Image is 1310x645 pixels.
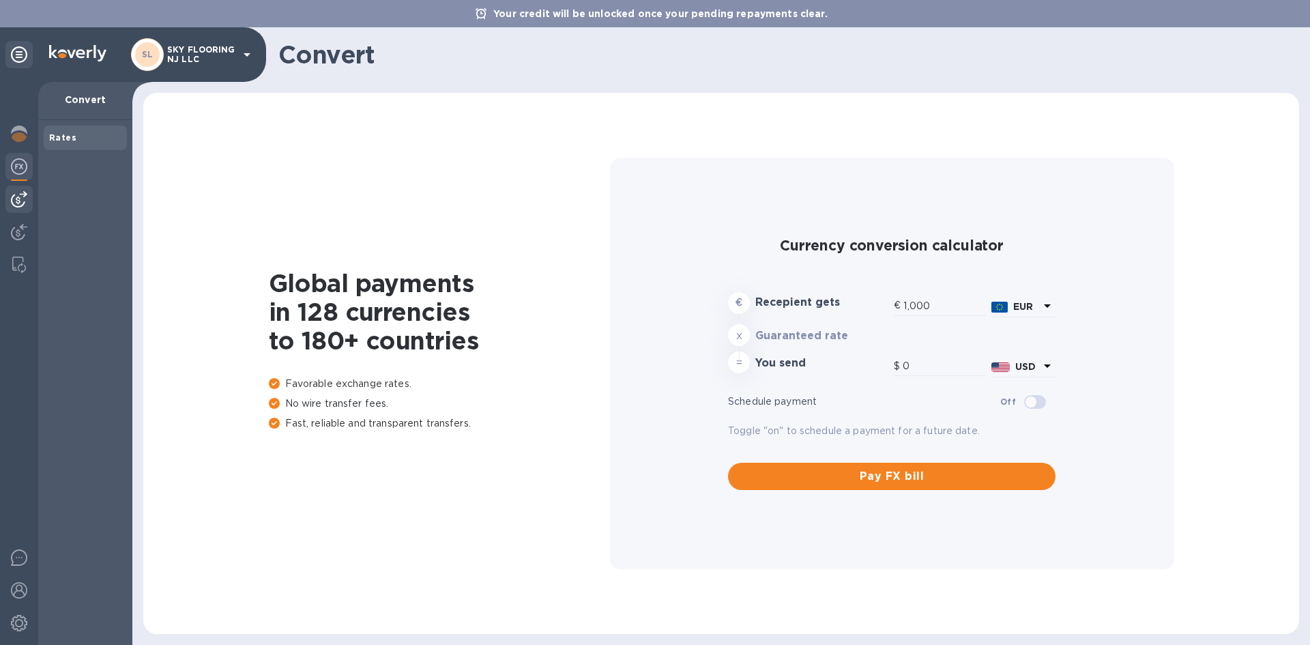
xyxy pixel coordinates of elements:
[728,424,1056,438] p: Toggle "on" to schedule a payment for a future date.
[1015,361,1036,372] b: USD
[755,296,888,309] h3: Recepient gets
[736,297,742,308] strong: €
[49,132,76,143] b: Rates
[269,397,610,411] p: No wire transfer fees.
[991,362,1010,372] img: USD
[894,296,903,316] div: €
[728,395,1000,409] p: Schedule payment
[894,356,903,377] div: $
[728,463,1056,490] button: Pay FX bill
[728,237,1056,254] h2: Currency conversion calculator
[167,45,235,64] p: SKY FLOORING NJ LLC
[278,40,1288,69] h1: Convert
[493,8,828,19] b: Your credit will be unlocked once your pending repayments clear.
[739,468,1045,485] span: Pay FX bill
[728,324,750,346] div: x
[728,352,750,373] div: =
[903,356,986,377] input: Amount
[49,45,106,61] img: Logo
[755,357,888,370] h3: You send
[142,49,154,59] b: SL
[1000,397,1016,407] b: Off
[269,377,610,391] p: Favorable exchange rates.
[903,296,986,316] input: Amount
[269,269,610,355] h1: Global payments in 128 currencies to 180+ countries
[755,330,888,343] h3: Guaranteed rate
[5,41,33,68] div: Unpin categories
[269,416,610,431] p: Fast, reliable and transparent transfers.
[1013,301,1033,312] b: EUR
[49,93,121,106] p: Convert
[11,158,27,175] img: Foreign exchange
